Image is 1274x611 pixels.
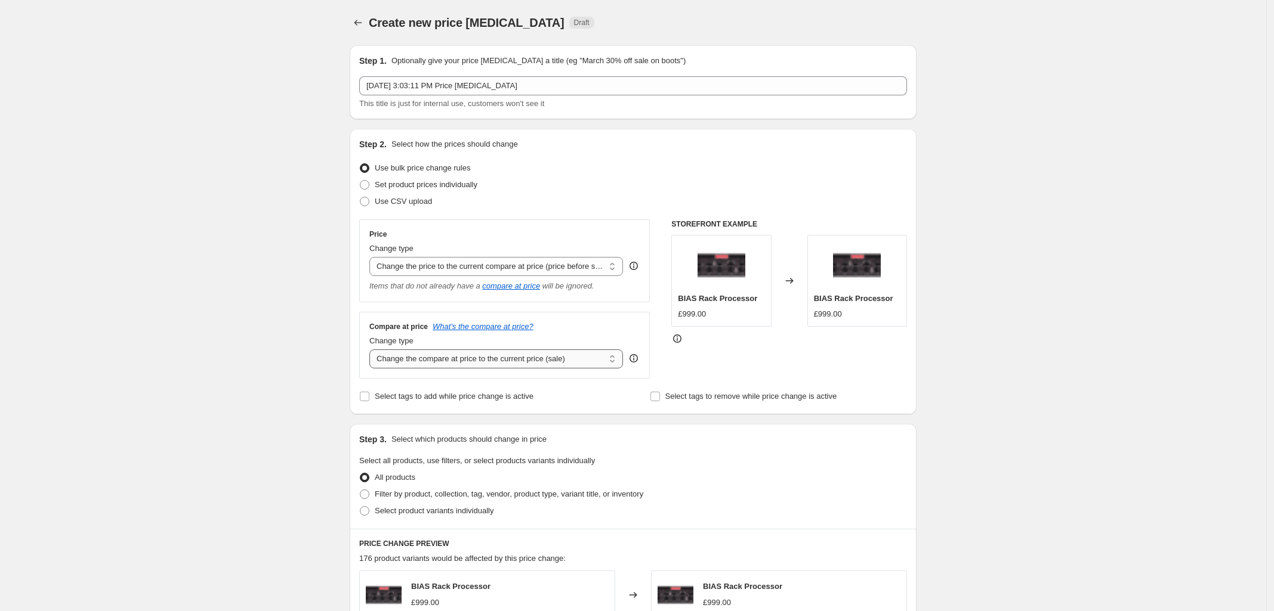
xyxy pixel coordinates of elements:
[375,473,415,482] span: All products
[369,281,480,290] i: Items that do not already have a
[369,244,414,253] span: Change type
[411,597,439,609] div: £999.00
[482,281,540,290] button: compare at price
[574,18,590,27] span: Draft
[359,539,907,548] h6: PRICE CHANGE PREVIEW
[698,241,745,289] img: BIAS-Rack-Processor-front_p_80x.png
[542,281,594,290] i: will be ignored.
[411,582,491,591] span: BIAS Rack Processor
[359,138,387,150] h2: Step 2.
[350,14,366,31] button: Price change jobs
[359,554,566,563] span: 176 product variants would be affected by this price change:
[375,197,432,206] span: Use CSV upload
[391,138,518,150] p: Select how the prices should change
[369,229,387,239] h3: Price
[391,55,686,67] p: Optionally give your price [MEDICAL_DATA] a title (eg "March 30% off sale on boots")
[703,582,782,591] span: BIAS Rack Processor
[814,308,842,320] div: £999.00
[375,163,470,172] span: Use bulk price change rules
[703,597,731,609] div: £999.00
[369,322,428,331] h3: Compare at price
[814,294,893,303] span: BIAS Rack Processor
[369,336,414,345] span: Change type
[833,241,881,289] img: BIAS-Rack-Processor-front_p_80x.png
[391,433,547,445] p: Select which products should change in price
[375,392,533,401] span: Select tags to add while price change is active
[375,180,477,189] span: Set product prices individually
[628,260,640,272] div: help
[671,219,907,229] h6: STOREFRONT EXAMPLE
[359,99,544,108] span: This title is just for internal use, customers won't see it
[678,294,757,303] span: BIAS Rack Processor
[369,16,564,29] span: Create new price [MEDICAL_DATA]
[433,322,533,331] button: What's the compare at price?
[359,76,907,95] input: 30% off holiday sale
[678,308,706,320] div: £999.00
[359,55,387,67] h2: Step 1.
[359,456,595,465] span: Select all products, use filters, or select products variants individually
[665,392,837,401] span: Select tags to remove while price change is active
[628,352,640,364] div: help
[359,433,387,445] h2: Step 3.
[375,489,643,498] span: Filter by product, collection, tag, vendor, product type, variant title, or inventory
[375,506,493,515] span: Select product variants individually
